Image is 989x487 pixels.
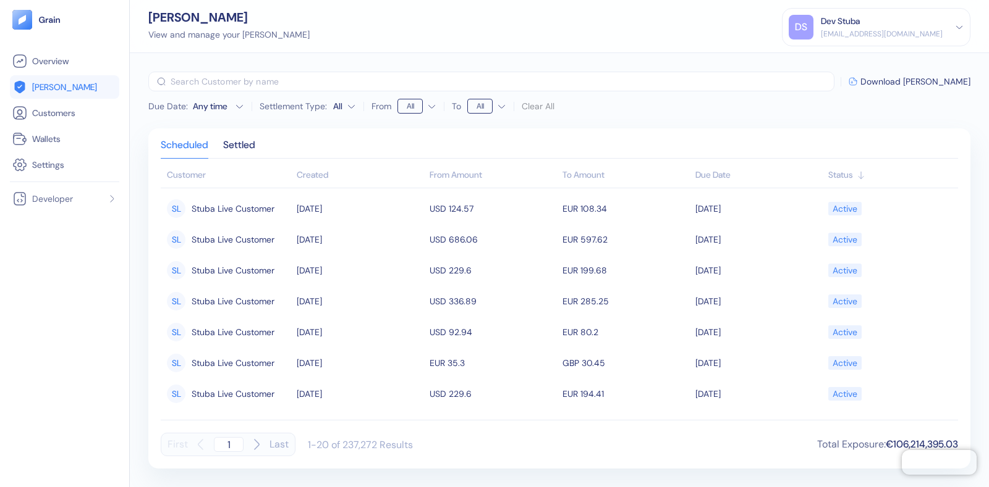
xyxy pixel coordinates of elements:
td: [DATE] [692,224,825,255]
span: €106,214,395.03 [886,438,958,451]
td: EUR 80.2 [559,317,692,348]
div: SL [167,230,185,249]
td: [DATE] [692,348,825,378]
button: First [168,433,188,456]
button: Last [270,433,289,456]
span: Stuba Live Customer [192,291,274,312]
span: Developer [32,193,73,205]
label: To [452,102,461,110]
th: Customer [161,164,294,188]
div: Active [833,352,857,373]
div: View and manage your [PERSON_NAME] [148,28,310,41]
td: EUR 199.68 [559,255,692,286]
img: logo-tablet-V2.svg [12,10,32,30]
div: 1-20 of 237,272 Results [308,438,413,451]
td: EUR 597.62 [559,224,692,255]
input: Search Customer by name [171,72,834,91]
div: Dev Stuba [821,15,860,28]
div: Any time [193,100,230,112]
th: To Amount [559,164,692,188]
td: [DATE] [692,193,825,224]
div: Sort ascending [828,169,952,181]
td: [DATE] [692,409,825,440]
span: Stuba Live Customer [192,414,274,435]
label: Settlement Type: [260,102,327,110]
td: USD 92.94 [427,317,559,348]
th: From Amount [427,164,559,188]
div: Active [833,414,857,435]
div: Settled [223,141,255,158]
div: Active [833,260,857,281]
div: Sort ascending [695,169,822,181]
span: Stuba Live Customer [192,322,274,343]
td: [DATE] [294,348,427,378]
td: USD 686.06 [427,224,559,255]
div: Active [833,291,857,312]
span: Stuba Live Customer [192,352,274,373]
td: EUR 68.33 [559,409,692,440]
div: [PERSON_NAME] [148,11,310,23]
td: [DATE] [294,193,427,224]
div: SL [167,199,185,218]
td: GBP 30.45 [559,348,692,378]
button: To [467,96,506,116]
span: Stuba Live Customer [192,229,274,250]
button: Due Date:Any time [148,100,244,112]
div: Active [833,198,857,219]
a: Settings [12,157,117,172]
a: Customers [12,106,117,120]
td: USD 229.6 [427,378,559,409]
span: Stuba Live Customer [192,383,274,404]
img: logo [38,15,61,24]
td: [DATE] [294,224,427,255]
iframe: Chatra live chat [902,450,977,475]
div: [EMAIL_ADDRESS][DOMAIN_NAME] [821,28,943,40]
td: [DATE] [294,317,427,348]
div: SL [167,323,185,341]
td: EUR 194.41 [559,378,692,409]
button: Settlement Type: [333,96,356,116]
div: SL [167,354,185,372]
td: [DATE] [294,286,427,317]
div: SL [167,261,185,280]
td: EUR 35.3 [427,348,559,378]
span: Download [PERSON_NAME] [860,77,970,86]
a: Overview [12,54,117,69]
div: DS [789,15,813,40]
td: USD 80 [427,409,559,440]
span: [PERSON_NAME] [32,81,97,93]
div: Active [833,229,857,250]
span: Due Date : [148,100,188,112]
div: Active [833,322,857,343]
a: [PERSON_NAME] [12,80,117,94]
span: Customers [32,107,75,119]
span: Stuba Live Customer [192,260,274,281]
span: Overview [32,55,69,67]
td: EUR 108.34 [559,193,692,224]
button: Download [PERSON_NAME] [849,77,970,86]
td: [DATE] [294,409,427,440]
button: From [397,96,436,116]
span: Stuba Live Customer [192,198,274,219]
label: From [371,102,391,110]
div: Scheduled [161,141,208,158]
td: [DATE] [692,255,825,286]
td: EUR 285.25 [559,286,692,317]
div: SL [167,385,185,403]
td: [DATE] [692,378,825,409]
div: Active [833,383,857,404]
span: Wallets [32,133,61,145]
td: [DATE] [692,286,825,317]
div: Sort ascending [297,169,423,181]
div: SL [167,292,185,310]
td: USD 336.89 [427,286,559,317]
td: USD 124.57 [427,193,559,224]
td: [DATE] [294,378,427,409]
div: Total Exposure : [817,437,958,452]
td: USD 229.6 [427,255,559,286]
td: [DATE] [294,255,427,286]
span: Settings [32,159,64,171]
a: Wallets [12,131,117,146]
td: [DATE] [692,317,825,348]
